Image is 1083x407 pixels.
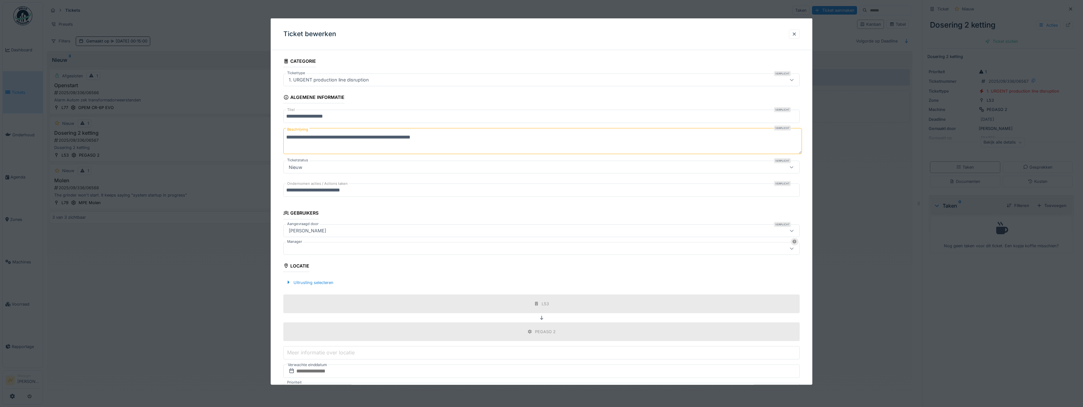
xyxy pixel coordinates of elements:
div: L53 [542,301,549,307]
h3: Ticket bewerken [283,30,336,38]
label: Meer informatie over locatie [286,349,356,356]
label: Tickettype [286,70,306,76]
div: Uitrusting selecteren [283,278,336,287]
label: Aangevraagd door [286,221,320,226]
label: Beschrijving [286,126,309,133]
div: Locatie [283,261,309,272]
label: Verwachte einddatum [287,361,328,368]
div: [PERSON_NAME] [286,227,329,234]
div: PEGASO 2 [535,329,556,335]
div: 1. URGENT production line disruption [286,76,371,83]
div: Algemene informatie [283,93,345,103]
label: Ondernomen acties / Actions taken [286,181,349,186]
div: Verplicht [774,222,791,227]
div: Verplicht [774,107,791,112]
div: Verplicht [774,181,791,186]
div: Verplicht [774,158,791,163]
label: Manager [286,239,303,244]
div: Gebruikers [283,208,319,219]
div: Categorie [283,56,316,67]
label: Prioriteit [286,380,303,385]
div: Verplicht [774,126,791,131]
label: Titel [286,107,296,113]
div: Verplicht [774,71,791,76]
div: Nieuw [286,164,305,171]
label: Ticketstatus [286,158,309,163]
